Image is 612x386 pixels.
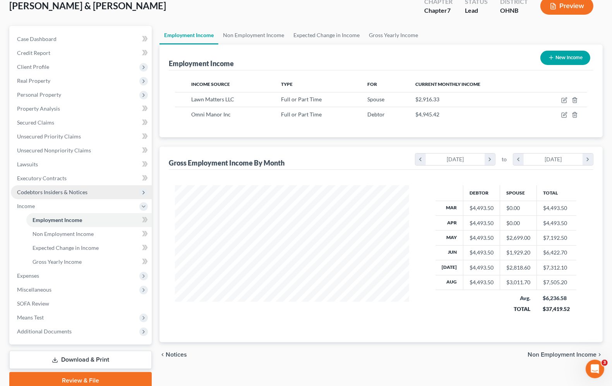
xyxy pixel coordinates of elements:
span: Omni Manor Inc [191,111,231,118]
td: $7,505.20 [537,275,576,290]
span: Current Monthly Income [416,81,481,87]
div: $0.00 [506,204,530,212]
a: Employment Income [26,213,152,227]
span: Type [281,81,293,87]
div: OHNB [500,6,528,15]
span: Non Employment Income [33,231,94,237]
div: TOTAL [506,305,531,313]
th: Aug [435,275,463,290]
a: Expected Change in Income [26,241,152,255]
span: Property Analysis [17,105,60,112]
a: Expected Change in Income [289,26,364,44]
span: Means Test [17,314,44,321]
a: Property Analysis [11,102,152,116]
div: Gross Employment Income By Month [169,158,285,167]
div: Avg. [506,294,531,302]
td: $7,312.10 [537,260,576,275]
a: Credit Report [11,46,152,60]
div: $1,929.20 [506,249,530,256]
span: Additional Documents [17,328,72,335]
iframe: Intercom live chat [586,360,604,378]
a: Employment Income [159,26,218,44]
a: Unsecured Priority Claims [11,130,152,143]
span: Lawn Matters LLC [191,96,234,102]
i: chevron_left [415,154,426,165]
th: Spouse [500,185,537,201]
td: $6,422.70 [537,245,576,260]
div: [DATE] [426,154,485,165]
div: Employment Income [169,59,234,68]
a: Non Employment Income [26,227,152,241]
a: Case Dashboard [11,32,152,46]
a: Secured Claims [11,116,152,130]
span: For [367,81,377,87]
span: to [502,155,507,163]
div: $4,493.50 [470,249,494,256]
th: Apr [435,215,463,230]
span: Employment Income [33,217,82,223]
a: Unsecured Nonpriority Claims [11,143,152,157]
i: chevron_left [159,352,166,358]
th: Jun [435,245,463,260]
span: Unsecured Priority Claims [17,133,81,140]
div: $4,493.50 [470,219,494,227]
span: Debtor [367,111,385,118]
span: 3 [602,360,608,366]
span: Non Employment Income [528,352,597,358]
span: Full or Part Time [281,96,322,102]
span: Expenses [17,272,39,279]
div: Chapter [424,6,453,15]
a: Gross Yearly Income [26,255,152,269]
span: Real Property [17,77,50,84]
div: $4,493.50 [470,234,494,242]
span: Notices [166,352,187,358]
i: chevron_right [583,154,593,165]
div: $6,236.58 [543,294,570,302]
span: Unsecured Nonpriority Claims [17,147,91,154]
div: $4,493.50 [470,264,494,272]
a: Non Employment Income [218,26,289,44]
a: Executory Contracts [11,171,152,185]
button: chevron_left Notices [159,352,187,358]
span: 7 [447,7,451,14]
div: $2,818.60 [506,264,530,272]
th: Mar [435,201,463,215]
i: chevron_right [597,352,603,358]
span: Expected Change in Income [33,244,99,251]
div: $2,699.00 [506,234,530,242]
span: Income [17,203,35,209]
a: Gross Yearly Income [364,26,423,44]
a: Download & Print [9,351,152,369]
span: Full or Part Time [281,111,322,118]
span: Personal Property [17,91,61,98]
button: Non Employment Income chevron_right [528,352,603,358]
span: $4,945.42 [416,111,440,118]
i: chevron_left [513,154,524,165]
span: Codebtors Insiders & Notices [17,189,87,195]
span: Credit Report [17,50,50,56]
th: Total [537,185,576,201]
span: SOFA Review [17,300,49,307]
span: Gross Yearly Income [33,258,82,265]
div: $3,011.70 [506,278,530,286]
a: Lawsuits [11,157,152,171]
div: $37,419.52 [543,305,570,313]
span: Client Profile [17,63,49,70]
th: May [435,231,463,245]
div: Lead [465,6,488,15]
span: Miscellaneous [17,286,51,293]
span: $2,916.33 [416,96,440,102]
td: $7,192.50 [537,231,576,245]
span: Secured Claims [17,119,54,126]
div: $4,493.50 [470,278,494,286]
td: $4,493.50 [537,201,576,215]
td: $4,493.50 [537,215,576,230]
span: Lawsuits [17,161,38,167]
div: [DATE] [524,154,583,165]
span: Case Dashboard [17,36,57,42]
span: Income Source [191,81,230,87]
div: $0.00 [506,219,530,227]
th: Debtor [463,185,500,201]
a: SOFA Review [11,297,152,311]
button: New Income [540,51,590,65]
